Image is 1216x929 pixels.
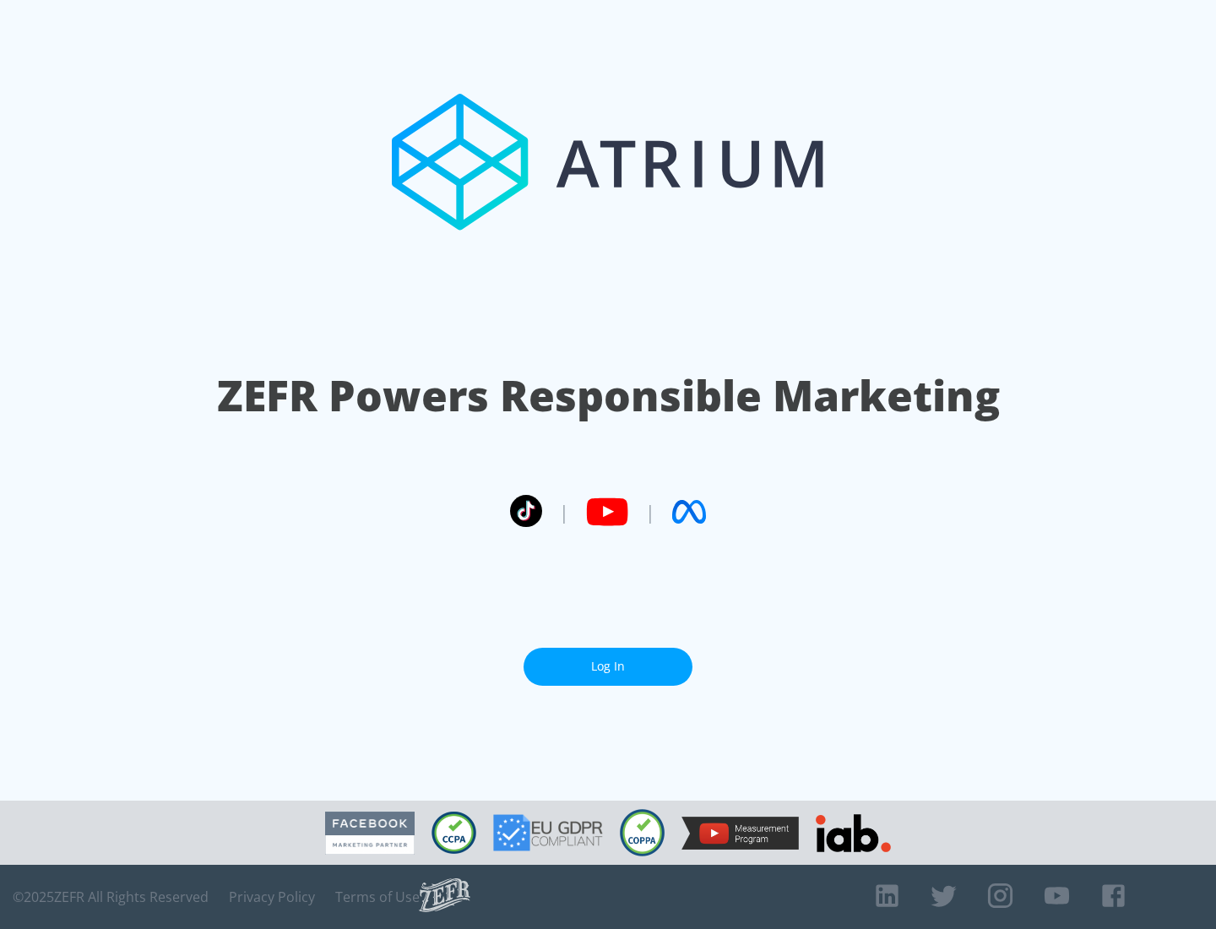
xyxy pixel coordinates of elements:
a: Privacy Policy [229,888,315,905]
a: Log In [524,648,692,686]
img: Facebook Marketing Partner [325,812,415,855]
span: © 2025 ZEFR All Rights Reserved [13,888,209,905]
img: IAB [816,814,891,852]
span: | [645,499,655,524]
h1: ZEFR Powers Responsible Marketing [217,367,1000,425]
img: YouTube Measurement Program [681,817,799,850]
span: | [559,499,569,524]
img: CCPA Compliant [432,812,476,854]
img: COPPA Compliant [620,809,665,856]
img: GDPR Compliant [493,814,603,851]
a: Terms of Use [335,888,420,905]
